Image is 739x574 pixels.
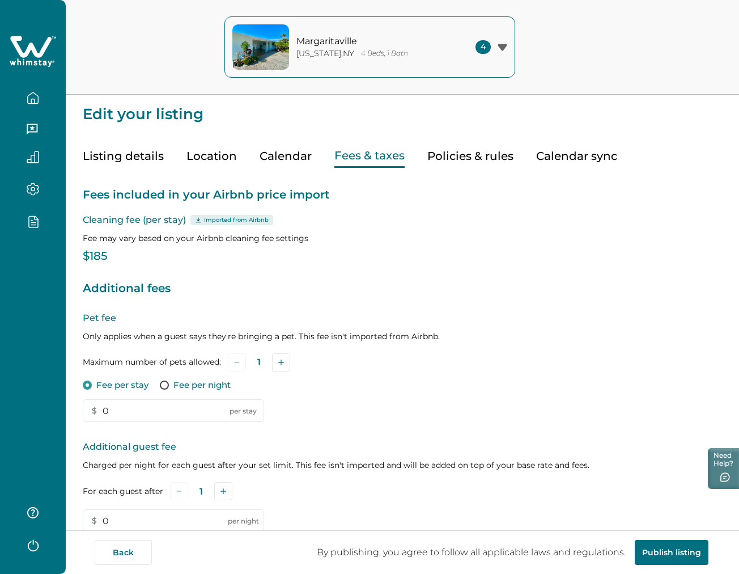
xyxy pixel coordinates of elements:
[83,233,722,244] p: Fee may vary based on your Airbnb cleaning fee settings
[635,540,708,565] button: Publish listing
[228,353,246,372] button: Subtract
[83,486,163,497] label: For each guest after
[272,353,290,372] button: Add
[173,379,231,391] p: Fee per night
[427,145,513,168] button: Policies & rules
[83,186,722,204] p: Fees included in your Airbnb price import
[83,459,722,471] p: Charged per night for each guest after your set limit. This fee isn't imported and will be added ...
[83,251,722,262] p: $185
[232,24,289,70] img: property-cover
[224,16,515,78] button: property-coverMargaritaville[US_STATE],NY4 Beds, 1 Bath4
[204,216,269,225] p: Imported from Airbnb
[170,482,188,500] button: Subtract
[260,145,312,168] button: Calendar
[83,95,722,122] p: Edit your listing
[536,145,617,168] button: Calendar sync
[186,145,237,168] button: Location
[83,213,722,227] p: Cleaning fee (per stay)
[96,379,148,391] p: Fee per stay
[361,49,408,58] p: 4 Beds, 1 Bath
[199,486,203,497] p: 1
[214,482,232,500] button: Add
[83,311,722,325] p: Pet fee
[296,36,449,47] p: Margaritaville
[308,547,635,558] p: By publishing, you agree to follow all applicable laws and regulations.
[83,331,722,342] p: Only applies when a guest says they're bringing a pet. This fee isn't imported from Airbnb.
[83,280,722,298] p: Additional fees
[83,145,164,168] button: Listing details
[334,145,405,168] button: Fees & taxes
[475,40,491,54] span: 4
[83,440,722,454] p: Additional guest fee
[83,356,221,368] label: Maximum number of pets allowed:
[95,540,152,565] button: Back
[257,357,261,368] p: 1
[296,49,354,58] p: [US_STATE] , NY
